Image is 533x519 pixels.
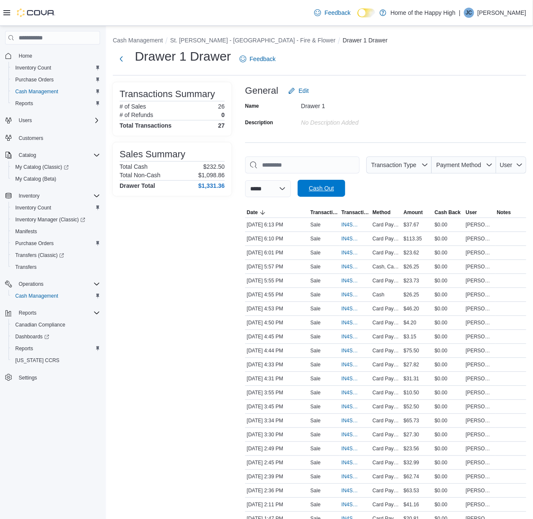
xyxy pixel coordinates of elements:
[310,291,321,298] p: Sale
[500,162,513,168] span: User
[373,417,400,424] span: Card Payment
[247,209,258,216] span: Date
[8,226,103,237] button: Manifests
[15,133,47,143] a: Customers
[198,182,225,189] h4: $1,331.36
[12,262,40,272] a: Transfers
[15,50,100,61] span: Home
[404,209,423,216] span: Amount
[12,215,89,225] a: Inventory Manager (Classic)
[341,416,369,426] button: IN4SFK-18473846
[12,75,57,85] a: Purchase Orders
[310,263,321,270] p: Sale
[477,8,526,18] p: [PERSON_NAME]
[341,375,360,382] span: IN4SFK-18474989
[402,207,433,218] button: Amount
[15,191,100,201] span: Inventory
[433,234,464,244] div: $0.00
[466,209,477,216] span: User
[341,388,369,398] button: IN4SFK-18474257
[15,115,35,126] button: Users
[113,37,163,44] button: Cash Management
[310,305,321,312] p: Sale
[19,310,36,316] span: Reports
[341,235,360,242] span: IN4SFK-18477000
[245,374,309,384] div: [DATE] 4:31 PM
[373,277,400,284] span: Card Payment
[341,374,369,384] button: IN4SFK-18474989
[203,163,225,170] p: $232.50
[341,262,369,272] button: IN4SFK-18476765
[404,333,416,340] span: $3.15
[15,191,43,201] button: Inventory
[433,318,464,328] div: $0.00
[245,346,309,356] div: [DATE] 4:44 PM
[8,290,103,302] button: Cash Management
[15,279,100,289] span: Operations
[19,135,43,142] span: Customers
[341,319,360,326] span: IN4SFK-18475391
[8,354,103,366] button: [US_STATE] CCRS
[245,318,309,328] div: [DATE] 4:50 PM
[12,320,69,330] a: Canadian Compliance
[8,202,103,214] button: Inventory Count
[433,416,464,426] div: $0.00
[341,445,360,452] span: IN4SFK-18472869
[8,86,103,98] button: Cash Management
[15,357,59,364] span: [US_STATE] CCRS
[459,8,460,18] p: |
[12,203,55,213] a: Inventory Count
[250,55,276,63] span: Feedback
[12,238,57,248] a: Purchase Orders
[341,430,369,440] button: IN4SFK-18473746
[245,430,309,440] div: [DATE] 3:30 PM
[245,234,309,244] div: [DATE] 6:10 PM
[433,262,464,272] div: $0.00
[15,150,100,160] span: Catalog
[341,431,360,438] span: IN4SFK-18473746
[15,115,100,126] span: Users
[2,149,103,161] button: Catalog
[2,114,103,126] button: Users
[17,8,55,17] img: Cova
[198,172,225,179] p: $1,098.86
[371,162,417,168] span: Transaction Type
[310,277,321,284] p: Sale
[341,290,369,300] button: IN4SFK-18475485
[341,458,369,468] button: IN4SFK-18472764
[12,343,100,354] span: Reports
[12,162,100,172] span: My Catalog (Classic)
[373,235,400,242] span: Card Payment
[12,250,67,260] a: Transfers (Classic)
[8,62,103,74] button: Inventory Count
[371,207,402,218] button: Method
[120,122,172,129] h4: Total Transactions
[2,190,103,202] button: Inventory
[464,8,474,18] div: Jacob Carle
[12,355,63,366] a: [US_STATE] CCRS
[12,215,100,225] span: Inventory Manager (Classic)
[12,250,100,260] span: Transfers (Classic)
[245,156,360,173] input: This is a search bar. As you type, the results lower in the page will automatically filter.
[12,262,100,272] span: Transfers
[404,277,419,284] span: $23.73
[341,501,360,508] span: IN4SFK-18472015
[120,112,153,118] h6: # of Refunds
[341,459,360,466] span: IN4SFK-18472764
[310,389,321,396] p: Sale
[12,174,60,184] a: My Catalog (Beta)
[310,417,321,424] p: Sale
[341,305,360,312] span: IN4SFK-18475447
[366,156,432,173] button: Transaction Type
[433,374,464,384] div: $0.00
[310,333,321,340] p: Sale
[466,347,493,354] span: [PERSON_NAME]
[404,235,422,242] span: $113.35
[404,375,419,382] span: $31.31
[19,281,44,287] span: Operations
[8,331,103,343] a: Dashboards
[373,263,400,270] span: Cash, Card Payment
[404,389,419,396] span: $10.50
[341,346,369,356] button: IN4SFK-18475281
[120,149,185,159] h3: Sales Summary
